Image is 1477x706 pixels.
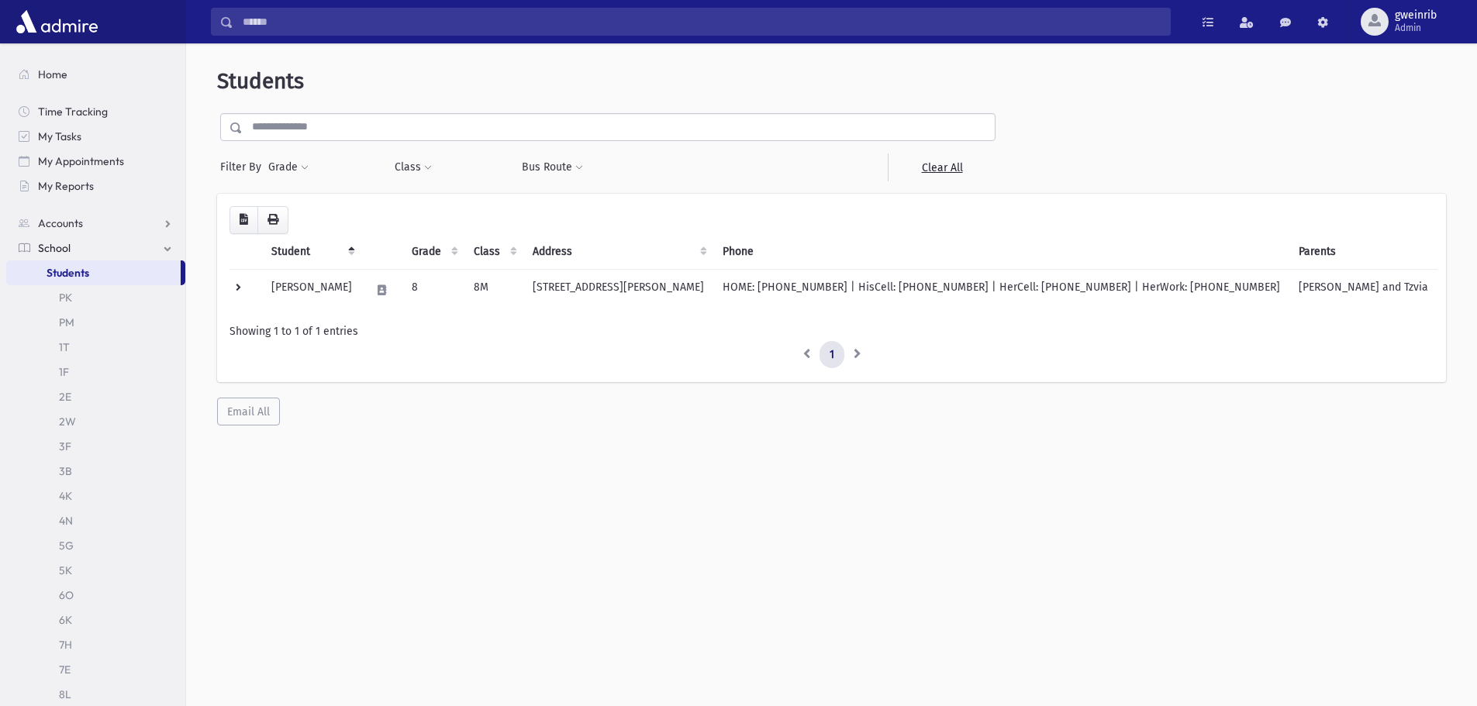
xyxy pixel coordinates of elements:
th: Student: activate to sort column descending [262,234,361,270]
span: Time Tracking [38,105,108,119]
a: My Appointments [6,149,185,174]
td: HOME: [PHONE_NUMBER] | HisCell: [PHONE_NUMBER] | HerCell: [PHONE_NUMBER] | HerWork: [PHONE_NUMBER] [713,269,1289,311]
a: 7H [6,632,185,657]
span: My Reports [38,179,94,193]
th: Phone [713,234,1289,270]
span: Admin [1395,22,1437,34]
a: 1T [6,335,185,360]
a: My Reports [6,174,185,198]
a: Home [6,62,185,87]
a: School [6,236,185,260]
a: 5K [6,558,185,583]
button: Print [257,206,288,234]
a: Accounts [6,211,185,236]
th: Grade: activate to sort column ascending [402,234,464,270]
a: 6O [6,583,185,608]
a: 5G [6,533,185,558]
a: 2W [6,409,185,434]
button: Grade [267,153,309,181]
a: 4K [6,484,185,508]
span: My Tasks [38,129,81,143]
span: My Appointments [38,154,124,168]
span: Accounts [38,216,83,230]
td: [STREET_ADDRESS][PERSON_NAME] [523,269,713,311]
a: PM [6,310,185,335]
td: [PERSON_NAME] and Tzvia [1289,269,1437,311]
td: [PERSON_NAME] [262,269,361,311]
td: 8 [402,269,464,311]
button: Bus Route [521,153,584,181]
td: 8M [464,269,523,311]
a: Students [6,260,181,285]
span: Filter By [220,159,267,175]
span: gweinrib [1395,9,1437,22]
span: Home [38,67,67,81]
span: Students [47,266,89,280]
a: 3B [6,459,185,484]
span: School [38,241,71,255]
a: Clear All [888,153,996,181]
button: CSV [229,206,258,234]
a: 1 [820,341,844,369]
a: 2E [6,384,185,409]
span: Students [217,68,304,94]
div: Showing 1 to 1 of 1 entries [229,323,1434,339]
a: 6K [6,608,185,632]
th: Address: activate to sort column ascending [523,234,713,270]
a: Time Tracking [6,99,185,124]
a: 1F [6,360,185,384]
th: Parents [1289,234,1437,270]
button: Class [394,153,433,181]
a: PK [6,285,185,310]
a: My Tasks [6,124,185,149]
a: 4N [6,508,185,533]
button: Email All [217,398,280,425]
img: AdmirePro [12,6,102,37]
a: 3F [6,434,185,459]
input: Search [233,8,1170,36]
a: 7E [6,657,185,682]
th: Class: activate to sort column ascending [464,234,523,270]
